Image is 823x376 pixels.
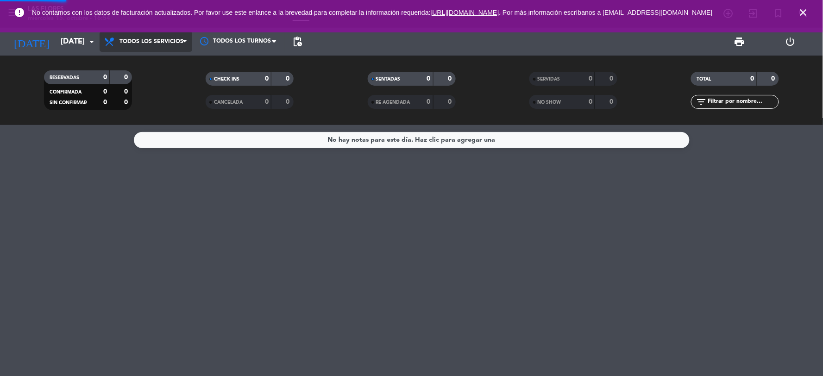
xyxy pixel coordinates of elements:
[427,99,431,105] strong: 0
[785,36,796,47] i: power_settings_new
[214,77,239,81] span: CHECK INS
[265,75,269,82] strong: 0
[50,100,87,105] span: SIN CONFIRMAR
[707,97,779,107] input: Filtrar por nombre...
[448,75,453,82] strong: 0
[734,36,745,47] span: print
[124,74,130,81] strong: 0
[609,99,615,105] strong: 0
[286,75,292,82] strong: 0
[376,77,401,81] span: SENTADAS
[86,36,97,47] i: arrow_drop_down
[448,99,453,105] strong: 0
[538,77,560,81] span: SERVIDAS
[772,75,777,82] strong: 0
[119,38,183,45] span: Todos los servicios
[589,75,592,82] strong: 0
[14,7,25,18] i: error
[103,99,107,106] strong: 0
[124,99,130,106] strong: 0
[696,96,707,107] i: filter_list
[292,36,303,47] span: pending_actions
[697,77,711,81] span: TOTAL
[50,75,79,80] span: RESERVADAS
[7,31,56,52] i: [DATE]
[50,90,82,94] span: CONFIRMADA
[427,75,431,82] strong: 0
[103,88,107,95] strong: 0
[589,99,592,105] strong: 0
[265,99,269,105] strong: 0
[538,100,561,105] span: NO SHOW
[798,7,809,18] i: close
[286,99,292,105] strong: 0
[751,75,754,82] strong: 0
[124,88,130,95] strong: 0
[32,9,713,16] span: No contamos con los datos de facturación actualizados. Por favor use este enlance a la brevedad p...
[103,74,107,81] strong: 0
[431,9,499,16] a: [URL][DOMAIN_NAME]
[328,135,496,145] div: No hay notas para este día. Haz clic para agregar una
[214,100,243,105] span: CANCELADA
[499,9,713,16] a: . Por más información escríbanos a [EMAIL_ADDRESS][DOMAIN_NAME]
[609,75,615,82] strong: 0
[765,28,816,56] div: LOG OUT
[376,100,410,105] span: RE AGENDADA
